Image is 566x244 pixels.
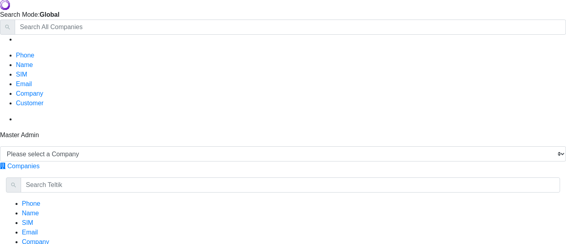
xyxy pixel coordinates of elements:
[22,210,39,216] a: Name
[22,200,40,207] a: Phone
[16,61,33,68] a: Name
[16,100,43,106] a: Customer
[16,71,27,78] a: SIM
[22,219,33,226] a: SIM
[16,90,43,97] a: Company
[15,20,566,35] input: Search All Companies
[16,52,34,59] a: Phone
[16,81,32,87] a: Email
[21,177,560,193] input: Search Teltik
[7,163,39,169] span: Companies
[40,11,60,18] strong: Global
[22,229,38,236] a: Email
